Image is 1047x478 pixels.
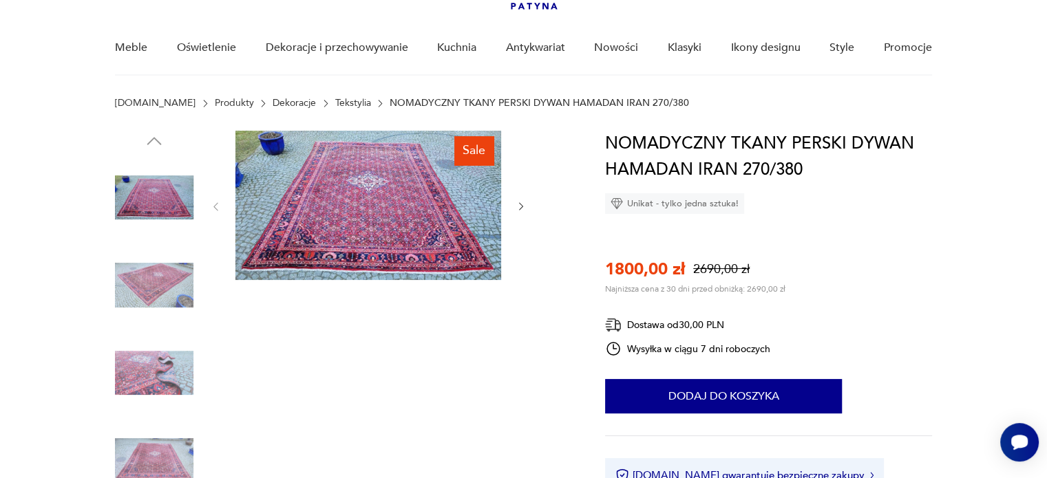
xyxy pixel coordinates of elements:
a: Produkty [215,98,254,109]
div: Wysyłka w ciągu 7 dni roboczych [605,340,770,357]
a: Dekoracje [273,98,316,109]
div: Unikat - tylko jedna sztuka! [605,193,744,214]
p: NOMADYCZNY TKANY PERSKI DYWAN HAMADAN IRAN 270/380 [390,98,689,109]
p: Najniższa cena z 30 dni przed obniżką: 2690,00 zł [605,283,785,294]
a: Ikony designu [730,21,800,74]
a: Tekstylia [335,98,371,109]
button: Dodaj do koszyka [605,379,842,413]
img: Ikona diamentu [611,197,623,210]
a: Klasyki [668,21,701,74]
a: Meble [115,21,147,74]
a: Dekoracje i przechowywanie [265,21,408,74]
iframe: Smartsupp widget button [1000,423,1039,461]
a: Antykwariat [506,21,565,74]
a: Kuchnia [437,21,476,74]
img: Zdjęcie produktu NOMADYCZNY TKANY PERSKI DYWAN HAMADAN IRAN 270/380 [115,334,193,412]
img: Zdjęcie produktu NOMADYCZNY TKANY PERSKI DYWAN HAMADAN IRAN 270/380 [235,131,501,280]
div: Dostawa od 30,00 PLN [605,316,770,334]
img: Zdjęcie produktu NOMADYCZNY TKANY PERSKI DYWAN HAMADAN IRAN 270/380 [115,246,193,325]
div: Sale [454,136,494,165]
h1: NOMADYCZNY TKANY PERSKI DYWAN HAMADAN IRAN 270/380 [605,131,932,183]
a: [DOMAIN_NAME] [115,98,195,109]
img: Ikona dostawy [605,316,622,334]
a: Oświetlenie [177,21,236,74]
a: Style [829,21,854,74]
img: Zdjęcie produktu NOMADYCZNY TKANY PERSKI DYWAN HAMADAN IRAN 270/380 [115,158,193,237]
a: Nowości [594,21,638,74]
p: 2690,00 zł [693,261,750,278]
a: Promocje [884,21,932,74]
p: 1800,00 zł [605,258,685,281]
